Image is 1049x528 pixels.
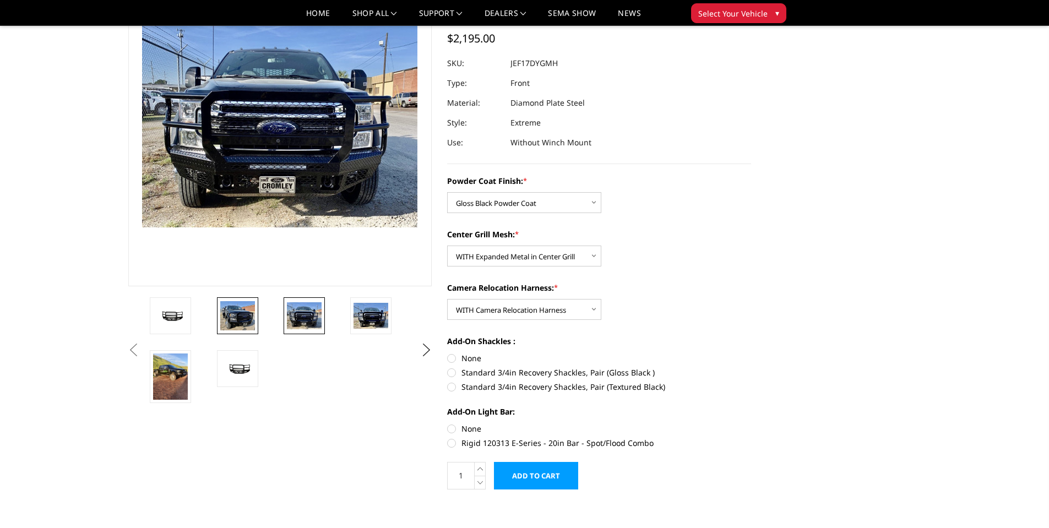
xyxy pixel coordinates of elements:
button: Previous [126,342,142,358]
img: 2017-2022 Ford F450-550 - FT Series - Extreme Front Bumper [220,361,255,377]
a: Dealers [485,9,526,25]
img: 2017-2022 Ford F450-550 - FT Series - Extreme Front Bumper [220,301,255,330]
dt: Use: [447,133,502,153]
label: Powder Coat Finish: [447,175,751,187]
label: Rigid 120313 E-Series - 20in Bar - Spot/Flood Combo [447,437,751,449]
span: $2,195.00 [447,31,495,46]
label: Center Grill Mesh: [447,228,751,240]
dt: Material: [447,93,502,113]
a: shop all [352,9,397,25]
dd: JEF17DYGMH [510,53,558,73]
img: 2017-2022 Ford F450-550 - FT Series - Extreme Front Bumper [287,302,322,329]
label: Standard 3/4in Recovery Shackles, Pair (Textured Black) [447,381,751,393]
label: Camera Relocation Harness: [447,282,751,293]
label: Add-On Shackles : [447,335,751,347]
span: ▾ [775,7,779,19]
input: Add to Cart [494,462,578,489]
dd: Extreme [510,113,541,133]
button: Select Your Vehicle [691,3,786,23]
dd: Front [510,73,530,93]
dd: Diamond Plate Steel [510,93,585,113]
img: 2017-2022 Ford F450-550 - FT Series - Extreme Front Bumper [354,303,388,329]
dt: SKU: [447,53,502,73]
a: Support [419,9,463,25]
label: Standard 3/4in Recovery Shackles, Pair (Gloss Black ) [447,367,751,378]
label: None [447,352,751,364]
dt: Type: [447,73,502,93]
span: Select Your Vehicle [698,8,768,19]
button: Next [418,342,434,358]
label: None [447,423,751,434]
dt: Style: [447,113,502,133]
img: 2017-2022 Ford F450-550 - FT Series - Extreme Front Bumper [153,308,188,324]
img: 2017-2022 Ford F450-550 - FT Series - Extreme Front Bumper [153,353,188,400]
label: Add-On Light Bar: [447,406,751,417]
a: News [618,9,640,25]
a: Home [306,9,330,25]
a: SEMA Show [548,9,596,25]
dd: Without Winch Mount [510,133,591,153]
